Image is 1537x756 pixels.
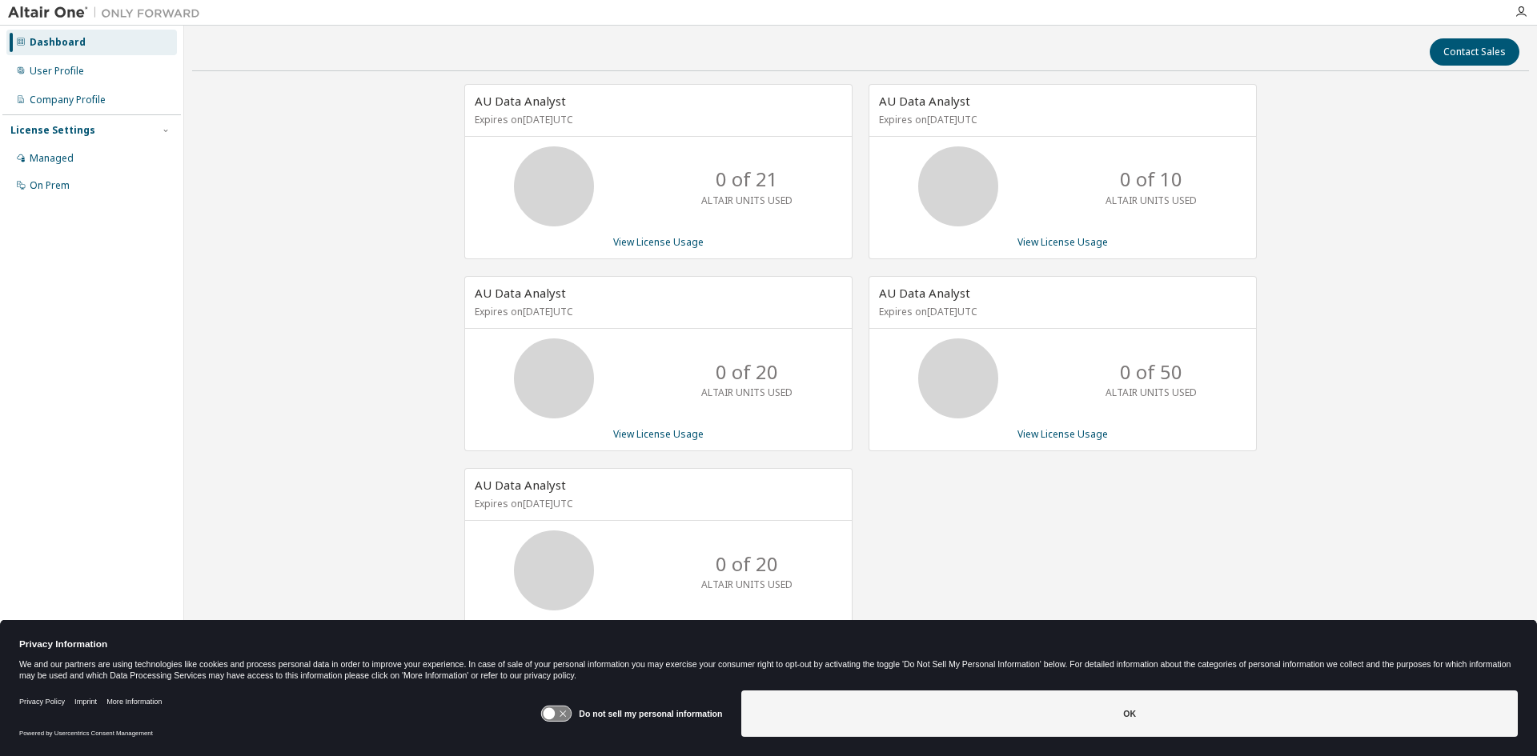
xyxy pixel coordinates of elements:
p: Expires on [DATE] UTC [475,113,838,126]
div: Company Profile [30,94,106,106]
p: Expires on [DATE] UTC [475,497,838,510]
a: View License Usage [1017,235,1108,249]
p: ALTAIR UNITS USED [701,194,793,207]
span: AU Data Analyst [475,93,566,109]
a: View License Usage [1017,427,1108,441]
p: ALTAIR UNITS USED [701,578,793,591]
p: 0 of 50 [1120,358,1182,386]
p: 0 of 10 [1120,166,1182,193]
div: Dashboard [30,36,86,49]
p: ALTAIR UNITS USED [701,386,793,399]
div: Managed [30,152,74,165]
p: ALTAIR UNITS USED [1106,194,1197,207]
p: Expires on [DATE] UTC [879,113,1242,126]
span: AU Data Analyst [879,93,970,109]
div: User Profile [30,65,84,78]
p: ALTAIR UNITS USED [1106,386,1197,399]
span: AU Data Analyst [879,285,970,301]
p: 0 of 20 [716,550,778,578]
p: 0 of 20 [716,358,778,386]
p: Expires on [DATE] UTC [475,305,838,318]
p: 0 of 21 [716,166,778,193]
span: AU Data Analyst [475,285,566,301]
div: License Settings [10,124,95,137]
div: On Prem [30,179,70,192]
button: Contact Sales [1430,38,1519,66]
p: Expires on [DATE] UTC [879,305,1242,318]
img: Altair One [8,5,208,21]
a: View License Usage [613,235,704,249]
a: View License Usage [613,427,704,441]
span: AU Data Analyst [475,477,566,493]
